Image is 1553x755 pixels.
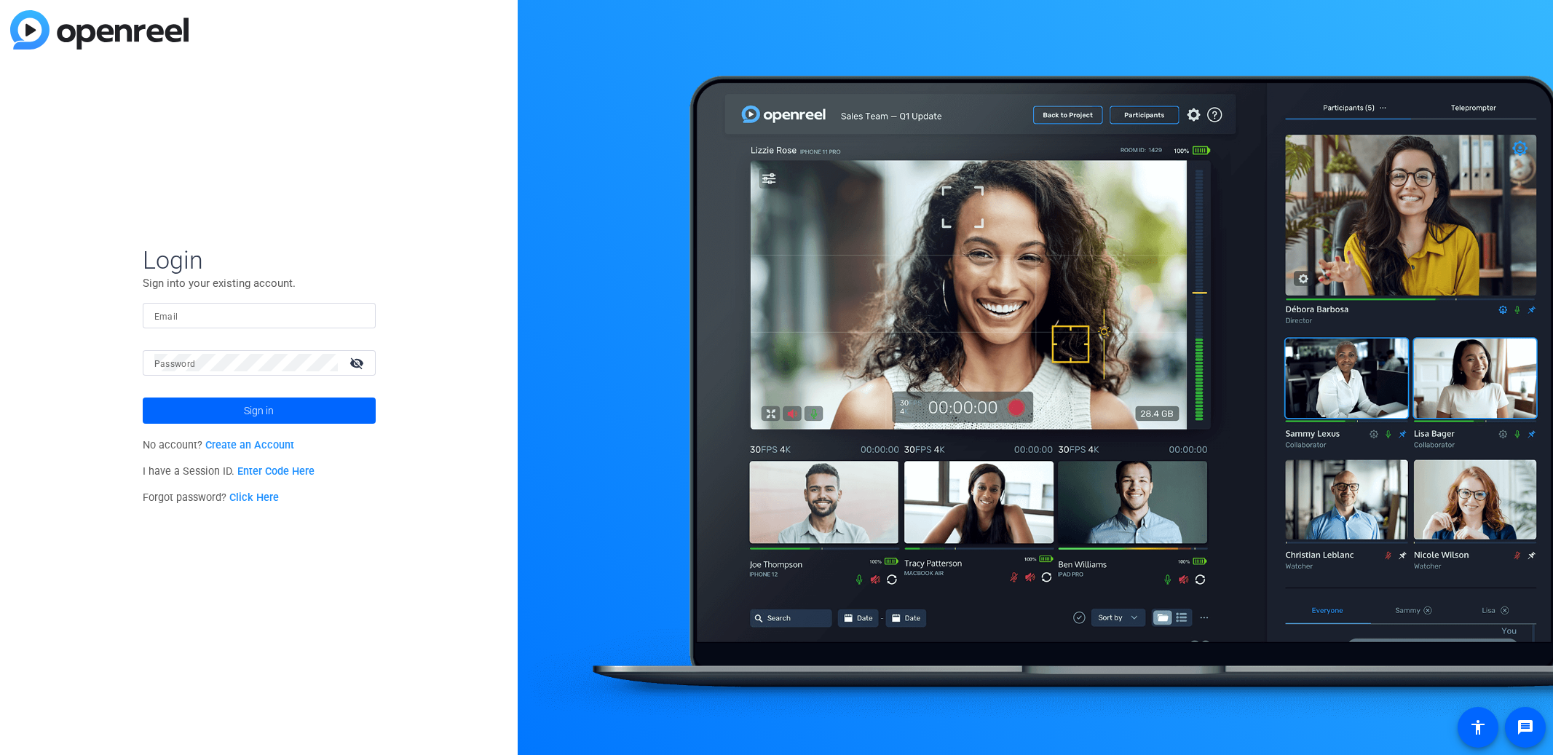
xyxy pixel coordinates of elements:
[143,439,295,451] span: No account?
[1469,719,1487,736] mat-icon: accessibility
[154,307,364,324] input: Enter Email Address
[143,465,315,478] span: I have a Session ID.
[10,10,189,50] img: blue-gradient.svg
[341,352,376,373] mat-icon: visibility_off
[143,245,376,275] span: Login
[244,392,274,429] span: Sign in
[143,275,376,291] p: Sign into your existing account.
[154,359,196,369] mat-label: Password
[205,439,294,451] a: Create an Account
[143,491,280,504] span: Forgot password?
[154,312,178,322] mat-label: Email
[143,398,376,424] button: Sign in
[229,491,279,504] a: Click Here
[237,465,315,478] a: Enter Code Here
[1517,719,1534,736] mat-icon: message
